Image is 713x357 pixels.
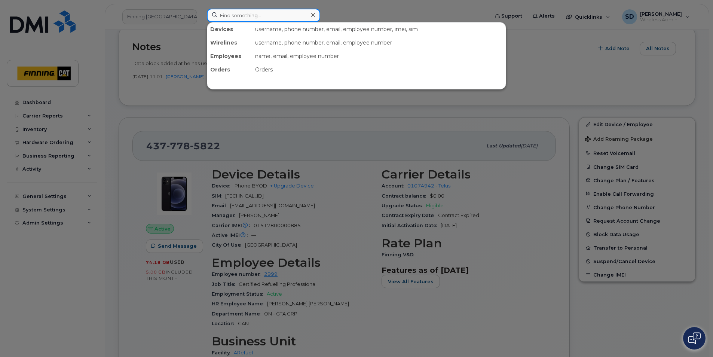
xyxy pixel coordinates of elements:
div: username, phone number, email, employee number, imei, sim [252,22,506,36]
div: Orders [207,63,252,76]
div: username, phone number, email, employee number [252,36,506,49]
img: Open chat [688,332,701,344]
div: Devices [207,22,252,36]
input: Find something... [207,9,320,22]
div: name, email, employee number [252,49,506,63]
div: Employees [207,49,252,63]
div: Wirelines [207,36,252,49]
div: Orders [252,63,506,76]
